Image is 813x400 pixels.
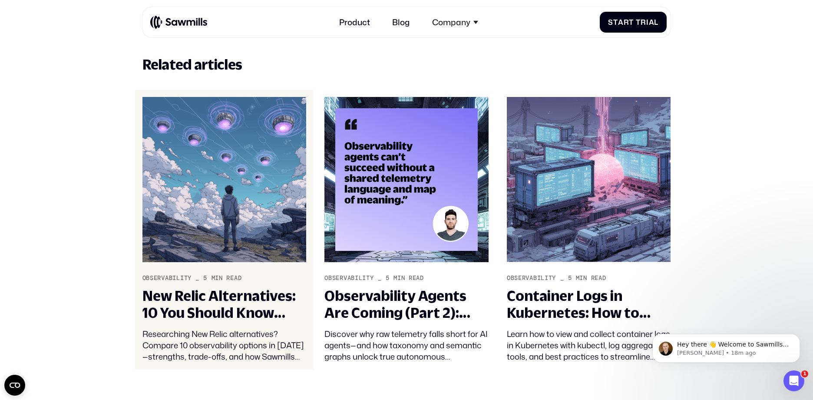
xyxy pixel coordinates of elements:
[783,370,804,391] iframe: Intercom live chat
[654,18,658,27] span: l
[324,287,489,321] div: Observability Agents Are Coming (Part 2): Telemetry Taxonomy and Semantics – The Missing Link
[629,18,634,27] span: t
[386,274,390,282] div: 5
[142,56,671,73] h2: Related articles
[507,274,556,282] div: Observability
[560,274,564,282] div: _
[142,328,307,363] div: Researching New Relic alternatives? Compare 10 observability options in [DATE]—strengths, trade-o...
[393,274,424,282] div: min read
[576,274,606,282] div: min read
[386,11,416,33] a: Blog
[649,18,654,27] span: a
[426,11,484,33] div: Company
[432,17,470,27] div: Company
[203,274,207,282] div: 5
[639,316,813,377] iframe: Intercom notifications message
[646,18,649,27] span: i
[608,18,613,27] span: S
[507,328,671,363] div: Learn how to view and collect container logs in Kubernetes with kubectl, log aggregation tools, a...
[142,274,192,282] div: Observability
[568,274,572,282] div: 5
[641,18,646,27] span: r
[613,18,618,27] span: t
[142,287,307,321] div: New Relic Alternatives: 10 You Should Know About in [DATE]
[636,18,641,27] span: T
[507,287,671,321] div: Container Logs in Kubernetes: How to View and Collect Them
[333,11,376,33] a: Product
[618,18,624,27] span: a
[324,274,373,282] div: Observability
[499,90,677,370] a: Observability_5min readContainer Logs in Kubernetes: How to View and Collect ThemLearn how to vie...
[195,274,199,282] div: _
[212,274,242,282] div: min read
[324,328,489,363] div: Discover why raw telemetry falls short for AI agents—and how taxonomy and semantic graphs unlock ...
[378,274,382,282] div: _
[600,12,667,33] a: StartTrial
[135,90,313,370] a: Observability_5min readNew Relic Alternatives: 10 You Should Know About in [DATE]Researching New ...
[624,18,629,27] span: r
[801,370,808,377] span: 1
[4,375,25,396] button: Open CMP widget
[317,90,496,370] a: Observability_5min readObservability Agents Are Coming (Part 2): Telemetry Taxonomy and Semantics...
